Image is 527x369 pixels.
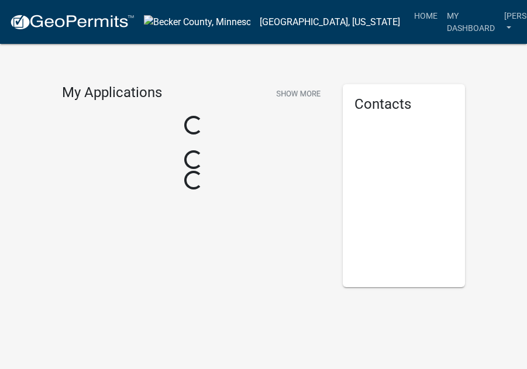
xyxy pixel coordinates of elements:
a: [GEOGRAPHIC_DATA], [US_STATE] [260,12,400,32]
button: Show More [271,84,325,104]
h4: My Applications [62,84,162,102]
a: My Dashboard [442,5,500,39]
img: Becker County, Minnesota [144,15,250,29]
h5: Contacts [354,96,454,113]
a: Home [409,5,442,27]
